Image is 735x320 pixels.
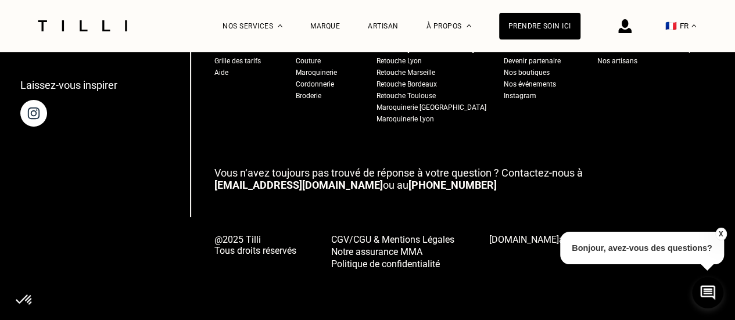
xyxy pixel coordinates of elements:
[214,167,715,191] p: ou au
[296,55,321,67] a: Couture
[489,234,559,245] span: [DOMAIN_NAME]
[377,102,486,113] a: Maroquinerie [GEOGRAPHIC_DATA]
[377,55,422,67] a: Retouche Lyon
[34,20,131,31] img: Logo du service de couturière Tilli
[296,90,321,102] a: Broderie
[331,233,454,245] a: CGV/CGU & Mentions Légales
[214,167,583,179] span: Vous n‘avez toujours pas trouvé de réponse à votre question ? Contactez-nous à
[310,22,340,30] a: Marque
[408,179,497,191] a: [PHONE_NUMBER]
[214,245,296,256] span: Tous droits réservés
[331,234,454,245] span: CGV/CGU & Mentions Légales
[560,232,724,264] p: Bonjour, avez-vous des questions?
[20,79,117,91] p: Laissez-vous inspirer
[504,78,556,90] a: Nos événements
[214,179,383,191] a: [EMAIL_ADDRESS][DOMAIN_NAME]
[489,234,712,245] span: a reçu la note de sur avis.
[20,100,47,127] img: page instagram de Tilli une retoucherie à domicile
[214,67,228,78] a: Aide
[278,24,282,27] img: Menu déroulant
[214,234,296,245] span: @2025 Tilli
[504,67,550,78] a: Nos boutiques
[368,22,399,30] a: Artisan
[499,13,580,39] a: Prendre soin ici
[597,55,637,67] a: Nos artisans
[665,20,677,31] span: 🇫🇷
[467,24,471,27] img: Menu déroulant à propos
[214,55,261,67] a: Grille des tarifs
[715,228,726,240] button: X
[377,67,435,78] a: Retouche Marseille
[377,78,437,90] a: Retouche Bordeaux
[296,67,337,78] a: Maroquinerie
[618,19,632,33] img: icône connexion
[331,258,440,269] span: Politique de confidentialité
[331,245,454,257] a: Notre assurance MMA
[504,55,561,67] a: Devenir partenaire
[691,24,696,27] img: menu déroulant
[331,257,454,269] a: Politique de confidentialité
[377,90,436,102] a: Retouche Toulouse
[504,90,536,102] a: Instagram
[377,113,434,125] a: Maroquinerie Lyon
[296,78,334,90] a: Cordonnerie
[331,246,422,257] span: Notre assurance MMA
